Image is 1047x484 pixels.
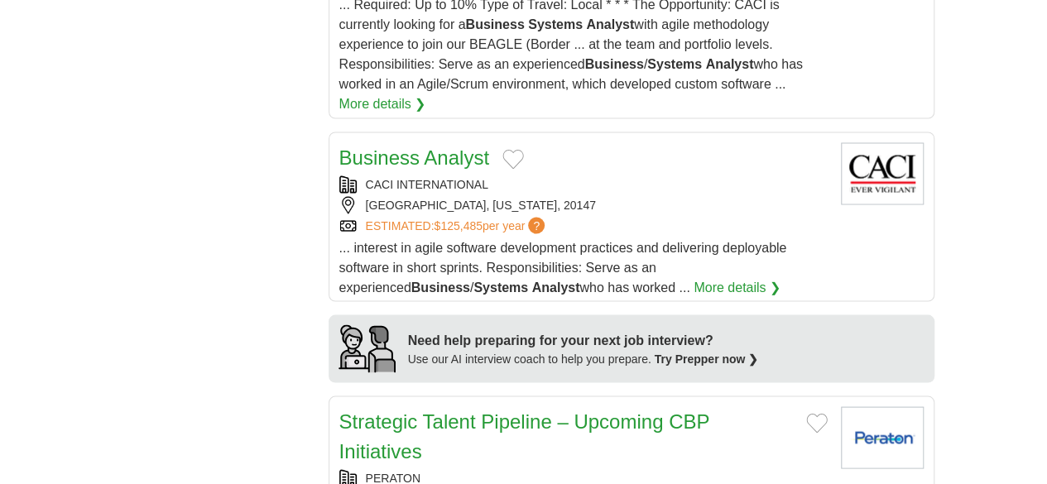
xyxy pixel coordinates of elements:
a: Try Prepper now ❯ [655,352,759,365]
a: More details ❯ [339,94,426,114]
a: More details ❯ [694,277,780,297]
strong: Business [411,280,470,294]
strong: Systems [528,17,583,31]
strong: Business [465,17,524,31]
strong: Systems [473,280,528,294]
strong: Analyst [705,57,753,71]
span: ? [528,217,545,233]
img: CACI International logo [841,142,924,204]
a: CACI INTERNATIONAL [366,177,488,190]
a: Strategic Talent Pipeline – Upcoming CBP Initiatives [339,410,709,462]
button: Add to favorite jobs [806,413,828,433]
strong: Business [585,57,644,71]
a: Business Analyst [339,146,489,168]
img: Peraton logo [841,406,924,468]
span: $125,485 [434,218,482,232]
a: ESTIMATED:$125,485per year? [366,217,549,234]
a: PERATON [366,471,420,484]
button: Add to favorite jobs [502,149,524,169]
strong: Analyst [532,280,580,294]
div: Use our AI interview coach to help you prepare. [408,350,759,367]
div: [GEOGRAPHIC_DATA], [US_STATE], 20147 [339,196,828,213]
span: ... interest in agile software development practices and delivering deployable software in short ... [339,240,787,294]
div: Need help preparing for your next job interview? [408,330,759,350]
strong: Analyst [586,17,634,31]
strong: Systems [647,57,702,71]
